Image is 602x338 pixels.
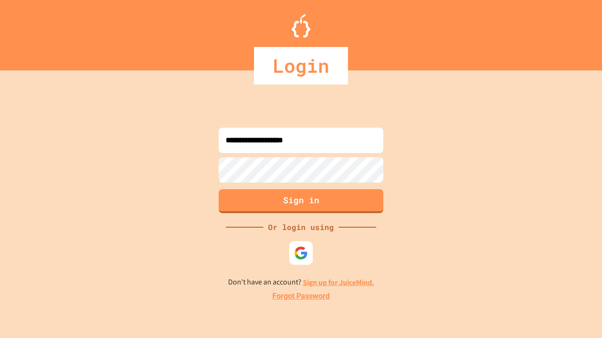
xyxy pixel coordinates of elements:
div: Or login using [263,222,339,233]
img: Logo.svg [292,14,310,38]
a: Forgot Password [272,291,330,302]
a: Sign up for JuiceMind. [303,277,374,287]
p: Don't have an account? [228,277,374,288]
img: google-icon.svg [294,246,308,260]
button: Sign in [219,189,383,213]
div: Login [254,47,348,84]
